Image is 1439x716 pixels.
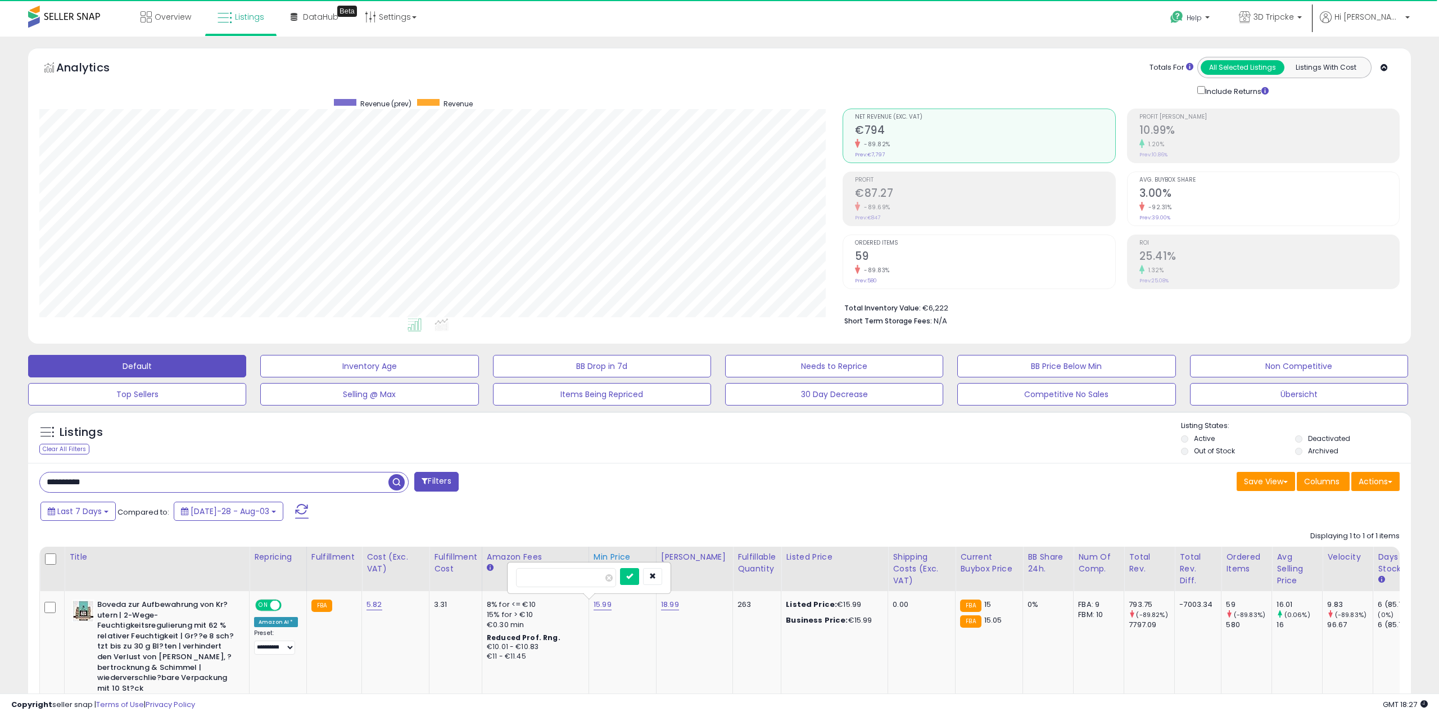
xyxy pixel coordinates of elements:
div: Tooltip anchor [337,6,357,17]
div: FBA: 9 [1078,600,1115,610]
small: (0%) [1378,610,1393,619]
small: (0.06%) [1284,610,1310,619]
button: Übersicht [1190,383,1408,406]
span: DataHub [303,11,338,22]
i: Get Help [1170,10,1184,24]
span: Compared to: [117,507,169,517]
div: Fulfillment Cost [434,551,477,575]
span: OFF [280,601,298,610]
div: Fulfillment [311,551,357,563]
div: 6 (85.71%) [1378,600,1423,610]
span: Net Revenue (Exc. VAT) [855,114,1115,120]
a: 5.82 [366,599,382,610]
small: Prev: €847 [855,214,880,221]
div: FBM: 10 [1078,610,1115,620]
h2: €87.27 [855,187,1115,202]
div: Title [69,551,245,563]
li: €6,222 [844,300,1391,314]
span: ROI [1139,240,1399,246]
small: 1.32% [1144,266,1164,274]
div: 8% for <= €10 [487,600,580,610]
small: FBA [311,600,332,612]
div: 3.31 [434,600,473,610]
a: Privacy Policy [146,699,195,710]
small: -89.69% [860,203,890,211]
span: Overview [155,11,191,22]
div: €10.01 - €10.83 [487,642,580,652]
button: Actions [1351,472,1400,491]
small: -92.31% [1144,203,1172,211]
h2: 59 [855,250,1115,265]
div: 59 [1226,600,1271,610]
b: Listed Price: [786,599,837,610]
div: Cost (Exc. VAT) [366,551,424,575]
button: Default [28,355,246,377]
div: 16 [1277,620,1322,630]
button: Selling @ Max [260,383,478,406]
div: Amazon Fees [487,551,584,563]
small: (-89.83%) [1335,610,1366,619]
button: Needs to Reprice [725,355,943,377]
button: Columns [1297,472,1350,491]
b: Total Inventory Value: [844,303,921,313]
div: €11 - €11.45 [487,652,580,661]
small: Prev: 580 [855,277,877,284]
small: Days In Stock. [1378,575,1384,585]
span: N/A [934,316,947,326]
b: Boveda zur Aufbewahrung von Kr?utern | 2-Wege-Feuchtigkeitsregulierung mit 62 % relativer Feuchti... [97,600,234,696]
h2: €794 [855,124,1115,139]
small: (-89.83%) [1234,610,1265,619]
div: Clear All Filters [39,444,89,454]
div: Velocity [1327,551,1368,563]
button: BB Drop in 7d [493,355,711,377]
small: FBA [960,600,981,612]
div: Total Rev. Diff. [1179,551,1216,587]
div: Ordered Items [1226,551,1267,575]
div: Listed Price [786,551,883,563]
div: 263 [737,600,772,610]
span: Last 7 Days [57,506,102,517]
a: Hi [PERSON_NAME] [1320,11,1410,37]
span: Avg. Buybox Share [1139,177,1399,183]
div: Current Buybox Price [960,551,1018,575]
div: Num of Comp. [1078,551,1119,575]
button: Non Competitive [1190,355,1408,377]
div: €0.30 min [487,620,580,630]
div: [PERSON_NAME] [661,551,728,563]
div: 96.67 [1327,620,1373,630]
h5: Analytics [56,60,132,78]
button: 30 Day Decrease [725,383,943,406]
img: 41ClkOtTteL._SL40_.jpg [72,600,94,622]
button: Top Sellers [28,383,246,406]
label: Active [1194,434,1215,443]
small: -89.83% [860,266,890,274]
button: Items Being Repriced [493,383,711,406]
div: Repricing [254,551,302,563]
span: ON [256,601,270,610]
a: Help [1161,2,1221,37]
a: Terms of Use [96,699,144,710]
small: Prev: 10.86% [1139,151,1168,158]
div: €15.99 [786,600,879,610]
div: Days In Stock [1378,551,1419,575]
div: Displaying 1 to 1 of 1 items [1310,531,1400,542]
small: Prev: 25.08% [1139,277,1169,284]
b: Business Price: [786,615,848,625]
div: €15.99 [786,615,879,625]
div: Shipping Costs (Exc. VAT) [893,551,951,587]
small: Amazon Fees. [487,563,494,573]
div: 0.00 [893,600,947,610]
a: 15.99 [594,599,612,610]
small: Prev: 39.00% [1139,214,1170,221]
label: Deactivated [1308,434,1350,443]
span: Revenue (prev) [360,99,411,109]
div: Min Price [594,551,651,563]
button: Listings With Cost [1284,60,1368,75]
h2: 3.00% [1139,187,1399,202]
div: -7003.34 [1179,600,1212,610]
span: Hi [PERSON_NAME] [1334,11,1402,22]
button: [DATE]-28 - Aug-03 [174,502,283,521]
h2: 25.41% [1139,250,1399,265]
div: 16.01 [1277,600,1322,610]
div: 580 [1226,620,1271,630]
